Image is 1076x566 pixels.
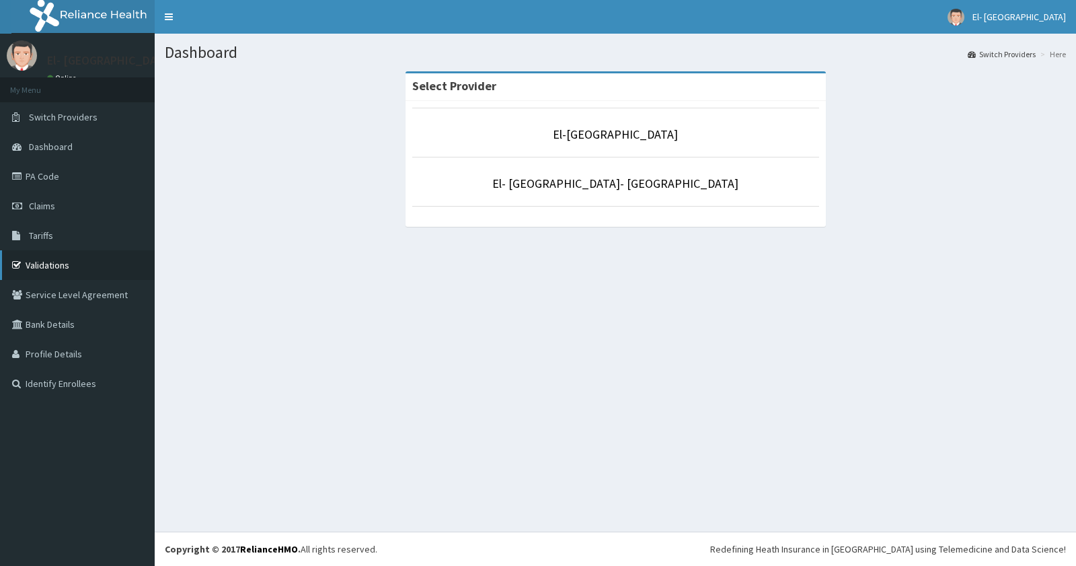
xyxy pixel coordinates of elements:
[492,176,738,191] a: El- [GEOGRAPHIC_DATA]- [GEOGRAPHIC_DATA]
[155,532,1076,566] footer: All rights reserved.
[47,55,174,67] p: El- [GEOGRAPHIC_DATA]
[47,73,79,83] a: Online
[7,40,37,71] img: User Image
[1037,48,1066,60] li: Here
[240,543,298,555] a: RelianceHMO
[29,200,55,212] span: Claims
[972,11,1066,23] span: El- [GEOGRAPHIC_DATA]
[553,127,678,142] a: El-[GEOGRAPHIC_DATA]
[968,48,1036,60] a: Switch Providers
[948,9,964,26] img: User Image
[412,78,496,94] strong: Select Provider
[29,111,98,123] span: Switch Providers
[165,543,301,555] strong: Copyright © 2017 .
[710,542,1066,556] div: Redefining Heath Insurance in [GEOGRAPHIC_DATA] using Telemedicine and Data Science!
[29,141,73,153] span: Dashboard
[165,44,1066,61] h1: Dashboard
[29,229,53,242] span: Tariffs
